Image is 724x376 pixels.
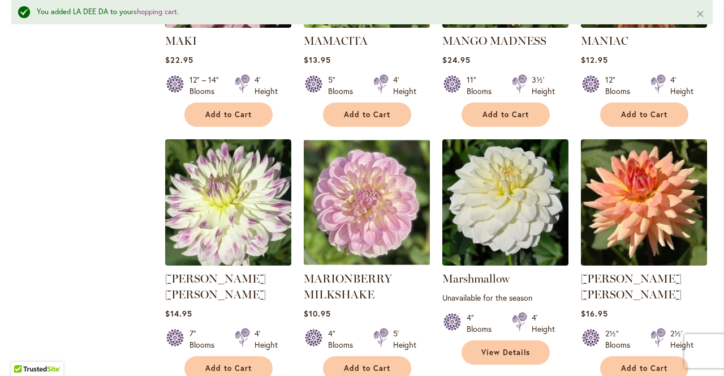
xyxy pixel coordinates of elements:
[442,54,471,65] span: $24.95
[600,102,688,127] button: Add to Cart
[344,110,390,119] span: Add to Cart
[304,54,331,65] span: $13.95
[581,257,707,268] a: Mary Jo
[165,19,291,30] a: MAKI
[165,257,291,268] a: MARGARET ELLEN
[165,272,266,301] a: [PERSON_NAME] [PERSON_NAME]
[189,328,221,351] div: 7" Blooms
[442,257,568,268] a: Marshmallow
[165,139,291,266] img: MARGARET ELLEN
[481,348,530,357] span: View Details
[670,328,693,351] div: 2½' Height
[621,364,667,373] span: Add to Cart
[467,74,498,97] div: 11" Blooms
[205,110,252,119] span: Add to Cart
[184,102,273,127] button: Add to Cart
[133,7,177,16] a: shopping cart
[581,139,707,266] img: Mary Jo
[328,74,360,97] div: 5" Blooms
[304,272,392,301] a: MARIONBERRY MILKSHAKE
[165,308,192,319] span: $14.95
[255,74,278,97] div: 4' Height
[462,340,550,365] a: View Details
[328,328,360,351] div: 4" Blooms
[304,308,331,319] span: $10.95
[344,364,390,373] span: Add to Cart
[581,272,682,301] a: [PERSON_NAME] [PERSON_NAME]
[482,110,529,119] span: Add to Cart
[605,74,637,97] div: 12" Blooms
[304,257,430,268] a: MARIONBERRY MILKSHAKE
[605,328,637,351] div: 2½" Blooms
[37,7,679,18] div: You added LA DEE DA to your .
[581,54,608,65] span: $12.95
[393,328,416,351] div: 5' Height
[323,102,411,127] button: Add to Cart
[255,328,278,351] div: 4' Height
[581,308,608,319] span: $16.95
[442,139,568,266] img: Marshmallow
[442,34,546,48] a: MANGO MADNESS
[304,19,430,30] a: Mamacita
[670,74,693,97] div: 4' Height
[442,19,568,30] a: Mango Madness
[8,336,40,368] iframe: Launch Accessibility Center
[621,110,667,119] span: Add to Cart
[581,19,707,30] a: Maniac
[304,139,430,266] img: MARIONBERRY MILKSHAKE
[393,74,416,97] div: 4' Height
[189,74,221,97] div: 12" – 14" Blooms
[581,34,628,48] a: MANIAC
[467,312,498,335] div: 4" Blooms
[165,54,193,65] span: $22.95
[205,364,252,373] span: Add to Cart
[165,34,197,48] a: MAKI
[304,34,368,48] a: MAMACITA
[442,292,568,303] p: Unavailable for the season
[462,102,550,127] button: Add to Cart
[532,312,555,335] div: 4' Height
[532,74,555,97] div: 3½' Height
[442,272,510,285] a: Marshmallow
